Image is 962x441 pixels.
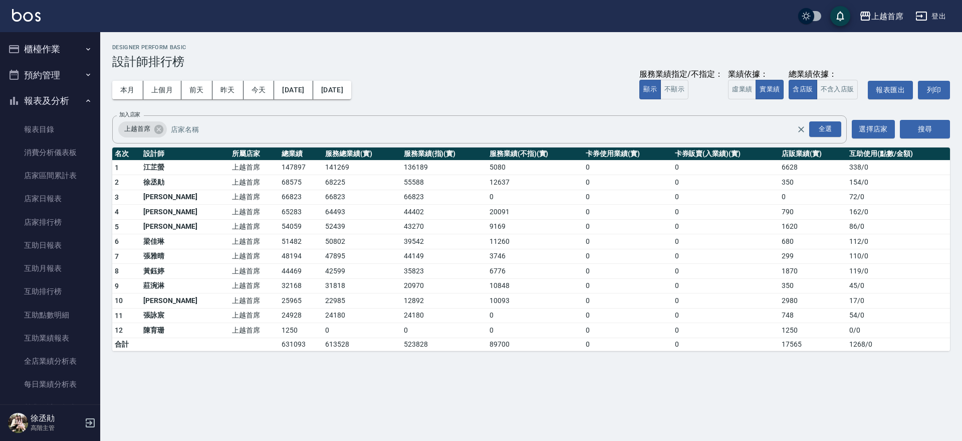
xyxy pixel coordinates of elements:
td: 12637 [487,175,583,190]
td: 65283 [279,205,323,220]
td: 44149 [401,249,487,264]
td: 上越首席 [229,249,279,264]
a: 消費分析儀表板 [4,141,96,164]
div: 總業績依據： [789,69,863,80]
a: 每日業績分析表 [4,373,96,396]
td: 0 [672,160,779,175]
a: 互助點數明細 [4,304,96,327]
td: 43270 [401,219,487,234]
td: 上越首席 [229,175,279,190]
td: 0 [401,323,487,338]
td: 35823 [401,264,487,279]
th: 卡券使用業績(實) [583,148,672,161]
td: 0 [672,234,779,249]
td: 10093 [487,293,583,309]
td: 51482 [279,234,323,249]
td: 0 [583,338,672,351]
td: 0 [487,190,583,205]
td: 1620 [779,219,847,234]
td: 64493 [323,205,401,220]
td: 上越首席 [229,264,279,279]
span: 2 [115,178,119,186]
td: 47895 [323,249,401,264]
button: 櫃檯作業 [4,36,96,62]
td: 2980 [779,293,847,309]
a: 營業統計分析表 [4,396,96,419]
td: 147897 [279,160,323,175]
td: 32168 [279,278,323,293]
td: 44469 [279,264,323,279]
h2: Designer Perform Basic [112,44,950,51]
td: 1268 / 0 [847,338,950,351]
button: 虛業績 [728,80,756,99]
td: 莊涴淋 [141,278,229,293]
td: 66823 [323,190,401,205]
td: 1250 [279,323,323,338]
td: [PERSON_NAME] [141,190,229,205]
td: 68225 [323,175,401,190]
td: 10848 [487,278,583,293]
td: 3746 [487,249,583,264]
td: 31818 [323,278,401,293]
button: 上越首席 [855,6,907,27]
a: 店家排行榜 [4,211,96,234]
th: 服務業績(不指)(實) [487,148,583,161]
td: 上越首席 [229,278,279,293]
td: 119 / 0 [847,264,950,279]
td: 上越首席 [229,293,279,309]
td: 0 [672,175,779,190]
td: 0 [672,249,779,264]
td: 0 [583,234,672,249]
td: 上越首席 [229,308,279,323]
td: [PERSON_NAME] [141,293,229,309]
td: 39542 [401,234,487,249]
td: 20091 [487,205,583,220]
button: 列印 [918,81,950,99]
a: 互助排行榜 [4,280,96,303]
td: 0 [583,160,672,175]
td: 12892 [401,293,487,309]
a: 互助日報表 [4,234,96,257]
td: 0 / 0 [847,323,950,338]
button: 實業績 [756,80,784,99]
th: 店販業績(實) [779,148,847,161]
td: 24928 [279,308,323,323]
button: 不顯示 [660,80,688,99]
td: 631093 [279,338,323,351]
th: 名次 [112,148,141,161]
button: Open [807,119,843,139]
button: 不含入店販 [817,80,858,99]
td: 上越首席 [229,205,279,220]
img: Person [8,413,28,433]
div: 業績依據： [728,69,784,80]
td: 54059 [279,219,323,234]
td: 613528 [323,338,401,351]
td: 上越首席 [229,219,279,234]
td: 72 / 0 [847,190,950,205]
td: 42599 [323,264,401,279]
td: 112 / 0 [847,234,950,249]
td: 162 / 0 [847,205,950,220]
button: 搜尋 [900,120,950,138]
td: 0 [583,219,672,234]
th: 總業績 [279,148,323,161]
td: 25965 [279,293,323,309]
button: [DATE] [274,81,313,99]
td: 11260 [487,234,583,249]
td: 0 [672,293,779,309]
span: 8 [115,267,119,275]
td: 136189 [401,160,487,175]
span: 6 [115,237,119,245]
td: 0 [487,323,583,338]
td: 24180 [323,308,401,323]
button: 登出 [911,7,950,26]
td: 9169 [487,219,583,234]
td: 6628 [779,160,847,175]
td: 0 [583,264,672,279]
span: 7 [115,252,119,260]
td: 154 / 0 [847,175,950,190]
td: 1250 [779,323,847,338]
td: 6776 [487,264,583,279]
td: 44402 [401,205,487,220]
td: 張詠宸 [141,308,229,323]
